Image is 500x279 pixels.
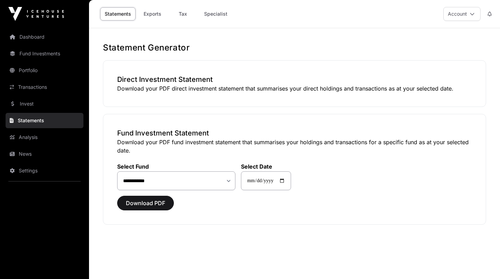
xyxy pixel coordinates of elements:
[117,84,472,93] p: Download your PDF direct investment statement that summarises your direct holdings and transactio...
[126,199,165,207] span: Download PDF
[138,7,166,21] a: Exports
[6,163,83,178] a: Settings
[117,138,472,155] p: Download your PDF fund investment statement that summarises your holdings and transactions for a ...
[117,163,235,170] label: Select Fund
[117,128,472,138] h3: Fund Investment Statement
[6,146,83,162] a: News
[117,75,472,84] h3: Direct Investment Statement
[443,7,481,21] button: Account
[117,203,174,210] a: Download PDF
[6,96,83,111] a: Invest
[8,7,64,21] img: Icehouse Ventures Logo
[100,7,136,21] a: Statements
[6,29,83,45] a: Dashboard
[6,113,83,128] a: Statements
[6,79,83,95] a: Transactions
[465,246,500,279] iframe: Chat Widget
[241,163,291,170] label: Select Date
[103,42,486,53] h1: Statement Generator
[6,130,83,145] a: Analysis
[200,7,232,21] a: Specialist
[169,7,197,21] a: Tax
[117,196,174,210] button: Download PDF
[6,63,83,78] a: Portfolio
[6,46,83,61] a: Fund Investments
